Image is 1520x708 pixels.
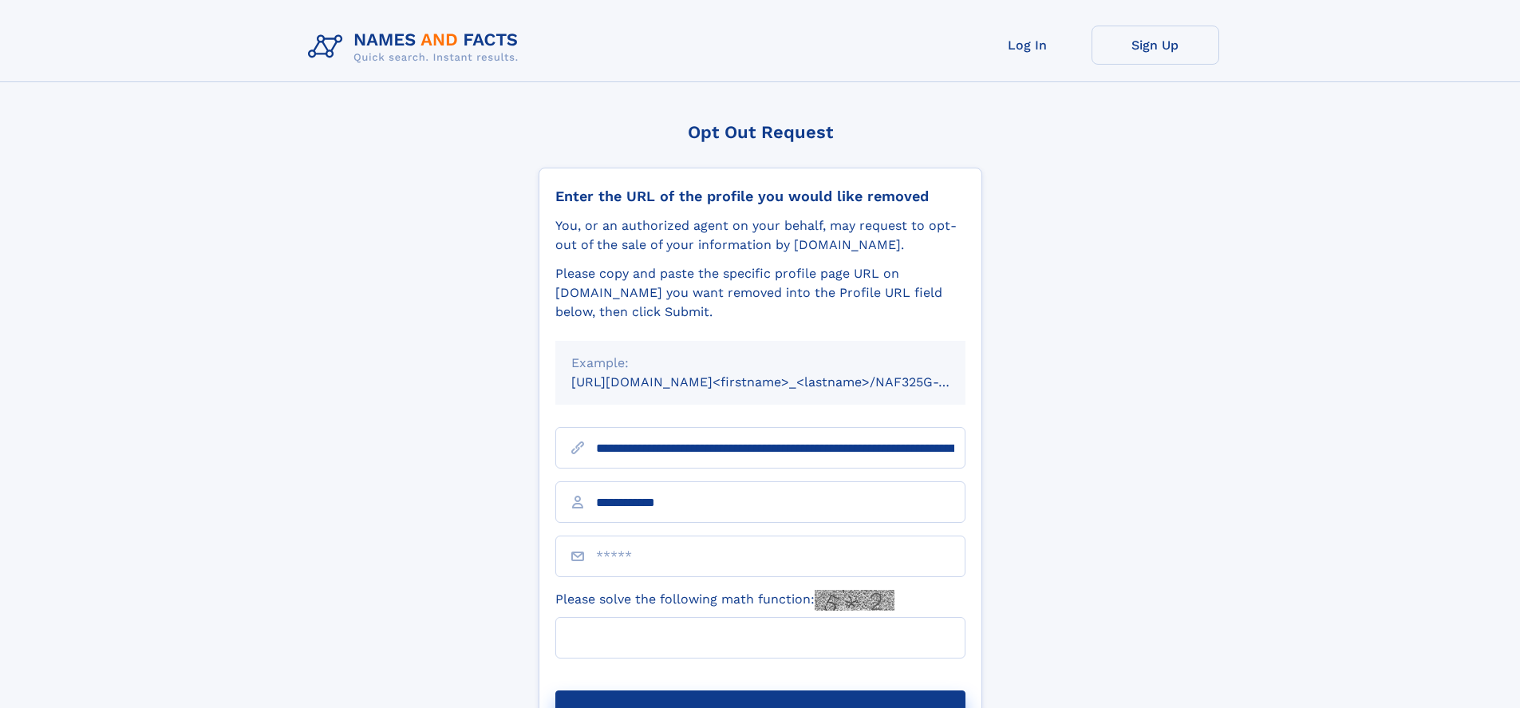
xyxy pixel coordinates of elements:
div: Opt Out Request [539,122,982,142]
a: Log In [964,26,1092,65]
div: Enter the URL of the profile you would like removed [555,188,965,205]
img: Logo Names and Facts [302,26,531,69]
a: Sign Up [1092,26,1219,65]
div: You, or an authorized agent on your behalf, may request to opt-out of the sale of your informatio... [555,216,965,255]
div: Example: [571,354,950,373]
div: Please copy and paste the specific profile page URL on [DOMAIN_NAME] you want removed into the Pr... [555,264,965,322]
small: [URL][DOMAIN_NAME]<firstname>_<lastname>/NAF325G-xxxxxxxx [571,374,996,390]
label: Please solve the following math function: [555,590,894,611]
